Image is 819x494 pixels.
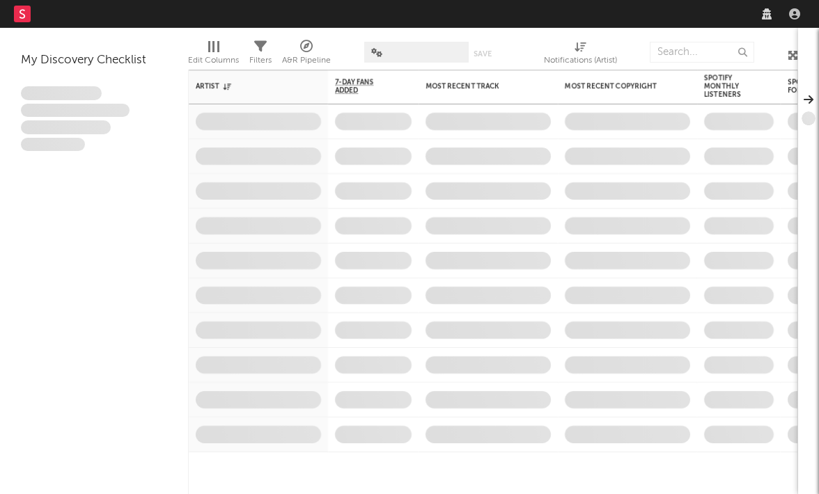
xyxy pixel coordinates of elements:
div: A&R Pipeline [282,52,331,69]
input: Search... [650,42,754,63]
div: Filters [249,35,272,75]
span: 7-Day Fans Added [335,78,391,95]
div: Edit Columns [188,52,239,69]
button: Save [474,50,492,58]
div: Edit Columns [188,35,239,75]
div: Artist [196,82,300,90]
div: Filters [249,52,272,69]
div: Notifications (Artist) [544,52,617,69]
div: Most Recent Copyright [565,82,669,90]
div: Spotify Monthly Listeners [704,74,753,99]
div: My Discovery Checklist [21,52,167,69]
div: Most Recent Track [426,82,530,90]
span: Integer aliquet in purus et [21,104,130,118]
div: A&R Pipeline [282,35,331,75]
span: Aliquam viverra [21,138,85,152]
span: Lorem ipsum dolor [21,86,102,100]
span: Praesent ac interdum [21,120,111,134]
div: Notifications (Artist) [544,35,617,75]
